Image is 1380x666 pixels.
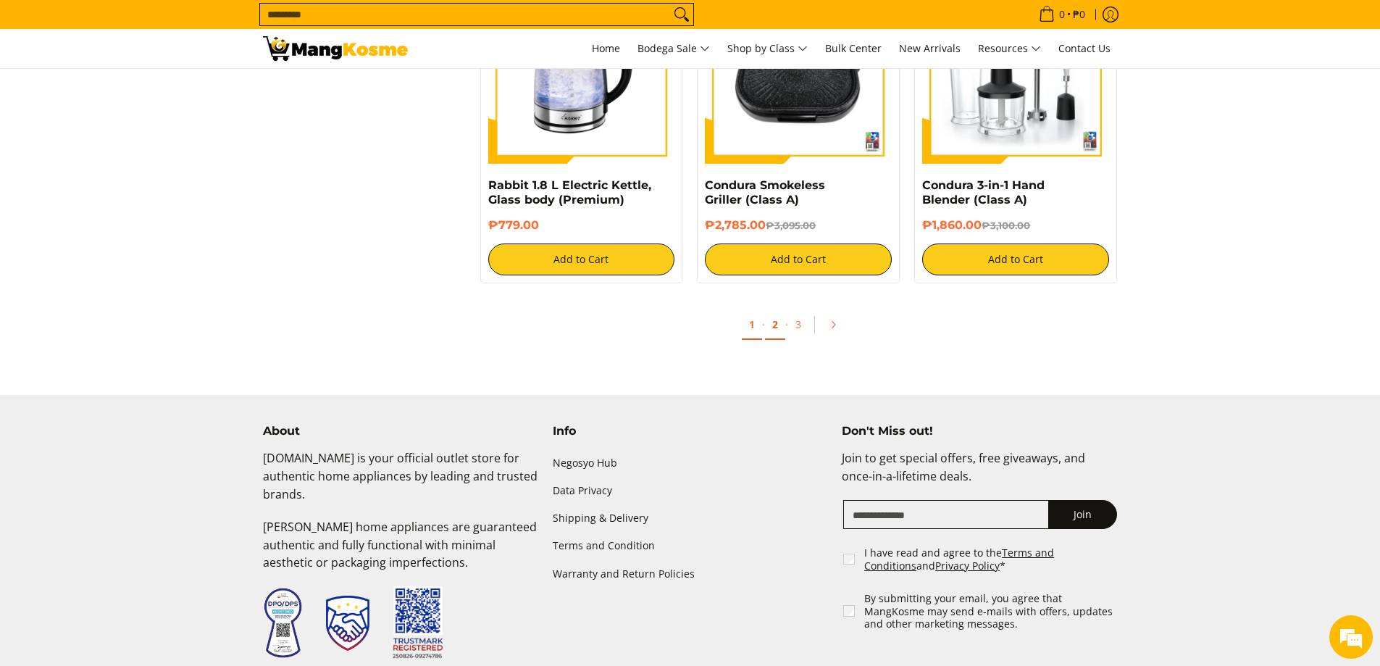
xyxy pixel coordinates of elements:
[1034,7,1090,22] span: •
[1051,29,1118,68] a: Contact Us
[727,40,808,58] span: Shop by Class
[705,243,892,275] button: Add to Cart
[842,424,1117,438] h4: Don't Miss out!
[1048,500,1117,529] button: Join
[585,29,627,68] a: Home
[553,505,828,533] a: Shipping & Delivery
[922,243,1109,275] button: Add to Cart
[720,29,815,68] a: Shop by Class
[488,178,651,207] a: Rabbit 1.8 L Electric Kettle, Glass body (Premium)
[263,587,303,659] img: Data Privacy Seal
[935,559,1000,573] a: Privacy Policy
[899,41,961,55] span: New Arrivals
[922,218,1109,233] h6: ₱1,860.00
[705,218,892,233] h6: ₱2,785.00
[1057,9,1067,20] span: 0
[864,592,1118,630] label: By submitting your email, you agree that MangKosme may send e-mails with offers, updates and othe...
[1058,41,1111,55] span: Contact Us
[553,478,828,505] a: Data Privacy
[263,424,538,438] h4: About
[488,218,675,233] h6: ₱779.00
[488,243,675,275] button: Add to Cart
[864,546,1054,573] a: Terms and Conditions
[818,29,889,68] a: Bulk Center
[762,317,765,331] span: ·
[7,396,276,446] textarea: Type your message and hit 'Enter'
[84,183,200,329] span: We're online!
[742,310,762,340] a: 1
[892,29,968,68] a: New Arrivals
[263,449,538,517] p: [DOMAIN_NAME] is your official outlet store for authentic home appliances by leading and trusted ...
[978,40,1041,58] span: Resources
[75,81,243,100] div: Chat with us now
[263,36,408,61] img: Small Appliances l Mang Kosme: Home Appliances Warehouse Sale
[788,310,808,338] a: 3
[592,41,620,55] span: Home
[637,40,710,58] span: Bodega Sale
[553,449,828,477] a: Negosyo Hub
[864,546,1118,572] label: I have read and agree to the and *
[393,586,443,659] img: Trustmark QR
[825,41,882,55] span: Bulk Center
[473,305,1125,351] ul: Pagination
[842,449,1117,500] p: Join to get special offers, free giveaways, and once-in-a-lifetime deals.
[765,310,785,340] a: 2
[326,596,369,651] img: Trustmark Seal
[922,178,1045,207] a: Condura 3-in-1 Hand Blender (Class A)
[553,533,828,560] a: Terms and Condition
[982,220,1030,231] del: ₱3,100.00
[553,560,828,588] a: Warranty and Return Policies
[766,220,816,231] del: ₱3,095.00
[422,29,1118,68] nav: Main Menu
[705,178,825,207] a: Condura Smokeless Griller (Class A)
[630,29,717,68] a: Bodega Sale
[238,7,272,42] div: Minimize live chat window
[670,4,693,25] button: Search
[785,317,788,331] span: ·
[553,424,828,438] h4: Info
[971,29,1048,68] a: Resources
[1071,9,1087,20] span: ₱0
[263,518,538,586] p: [PERSON_NAME] home appliances are guaranteed authentic and fully functional with minimal aestheti...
